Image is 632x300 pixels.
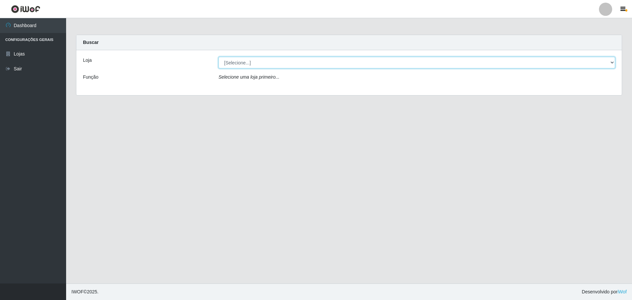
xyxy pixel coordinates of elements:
span: Desenvolvido por [582,288,627,295]
span: © 2025 . [71,288,99,295]
img: CoreUI Logo [11,5,40,13]
a: iWof [617,289,627,294]
span: IWOF [71,289,84,294]
i: Selecione uma loja primeiro... [218,74,279,80]
label: Função [83,74,99,81]
strong: Buscar [83,40,99,45]
label: Loja [83,57,92,64]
